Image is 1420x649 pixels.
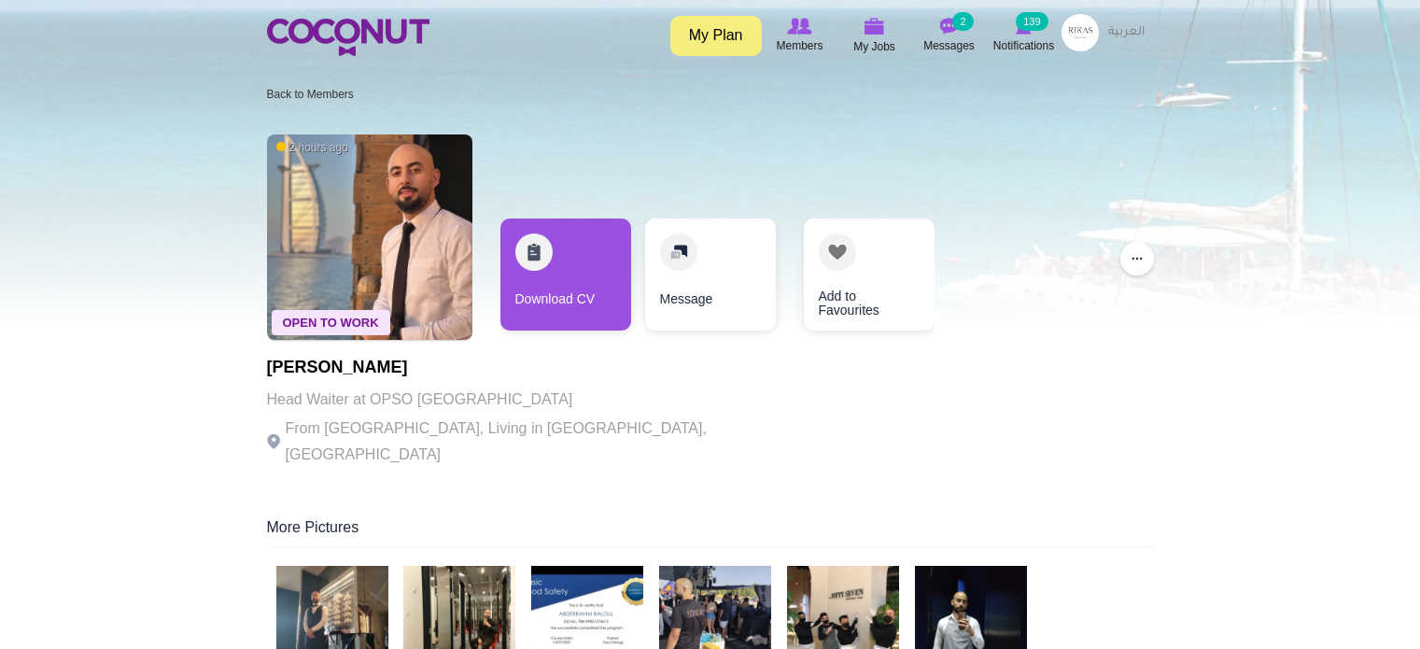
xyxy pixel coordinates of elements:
[787,18,811,35] img: Browse Members
[267,88,354,101] a: Back to Members
[276,140,348,156] span: 2 hours ago
[776,36,822,55] span: Members
[865,18,885,35] img: My Jobs
[267,19,429,56] img: Home
[763,14,837,57] a: Browse Members Members
[1016,12,1047,31] small: 139
[272,310,390,335] span: Open To Work
[267,416,780,468] p: From [GEOGRAPHIC_DATA], Living in [GEOGRAPHIC_DATA], [GEOGRAPHIC_DATA]
[837,14,912,58] a: My Jobs My Jobs
[1016,18,1032,35] img: Notifications
[670,16,762,56] a: My Plan
[993,36,1054,55] span: Notifications
[267,359,780,377] h1: [PERSON_NAME]
[645,219,776,340] div: 2 / 3
[500,219,631,340] div: 1 / 3
[923,36,975,55] span: Messages
[790,219,921,340] div: 3 / 3
[952,12,973,31] small: 2
[645,219,776,331] a: Message
[804,219,935,331] a: Add to Favourites
[267,517,1154,547] div: More Pictures
[267,387,780,413] p: Head Waiter at OPSO [GEOGRAPHIC_DATA]
[1120,242,1154,275] button: ...
[853,37,895,56] span: My Jobs
[940,18,959,35] img: Messages
[1099,14,1154,51] a: العربية
[987,14,1061,57] a: Notifications Notifications 139
[500,219,631,331] a: Download CV
[912,14,987,57] a: Messages Messages 2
